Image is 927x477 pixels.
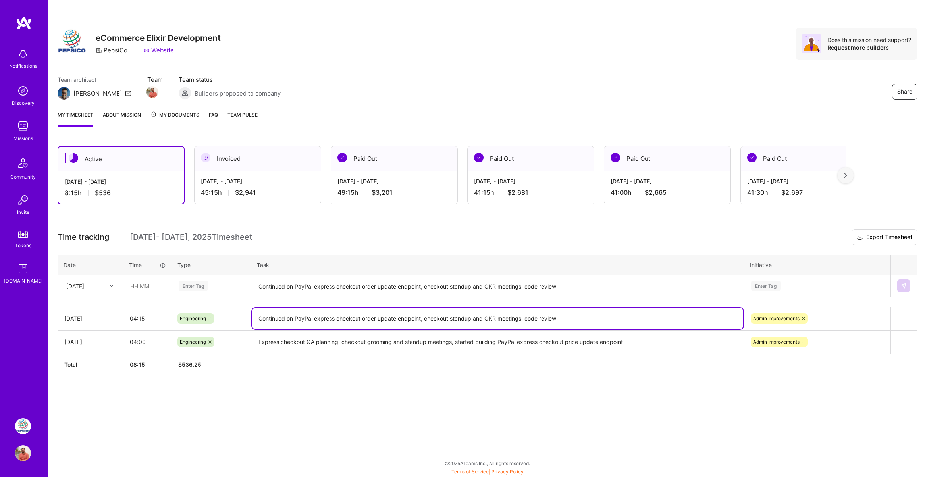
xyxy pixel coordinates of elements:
[18,231,28,238] img: tokens
[195,89,281,98] span: Builders proposed to company
[103,111,141,127] a: About Mission
[150,111,199,127] a: My Documents
[209,111,218,127] a: FAQ
[451,469,489,475] a: Terms of Service
[252,308,743,329] textarea: Continued on PayPal express checkout order update endpoint, checkout standup and OKR meetings, co...
[13,418,33,434] a: PepsiCo: eCommerce Elixir Development
[15,83,31,99] img: discovery
[235,188,256,197] span: $2,941
[150,111,199,119] span: My Documents
[852,229,917,245] button: Export Timesheet
[252,331,743,353] textarea: Express checkout QA planning, checkout grooming and standup meetings, started building PayPal exp...
[15,445,31,461] img: User Avatar
[58,87,70,100] img: Team Architect
[16,16,32,30] img: logo
[180,339,206,345] span: Engineering
[747,177,861,185] div: [DATE] - [DATE]
[96,46,127,54] div: PepsiCo
[96,33,221,43] h3: eCommerce Elixir Development
[372,188,393,197] span: $3,201
[130,232,252,242] span: [DATE] - [DATE] , 2025 Timesheet
[645,188,667,197] span: $2,665
[179,280,208,292] div: Enter Tag
[451,469,524,475] span: |
[4,277,42,285] div: [DOMAIN_NAME]
[58,75,131,84] span: Team architect
[110,284,114,288] i: icon Chevron
[227,112,258,118] span: Team Pulse
[13,445,33,461] a: User Avatar
[96,47,102,54] i: icon CompanyGray
[897,88,912,96] span: Share
[201,153,210,162] img: Invoiced
[468,146,594,171] div: Paid Out
[13,154,33,173] img: Community
[58,255,123,275] th: Date
[747,153,757,162] img: Paid Out
[17,208,29,216] div: Invite
[331,146,457,171] div: Paid Out
[747,188,861,197] div: 41:30 h
[15,118,31,134] img: teamwork
[66,282,84,290] div: [DATE]
[337,177,451,185] div: [DATE] - [DATE]
[15,418,31,434] img: PepsiCo: eCommerce Elixir Development
[15,46,31,62] img: bell
[507,188,528,197] span: $2,681
[227,111,258,127] a: Team Pulse
[123,354,172,375] th: 08:15
[129,261,166,269] div: Time
[892,84,917,100] button: Share
[900,283,907,289] img: Submit
[123,331,172,352] input: HH:MM
[474,188,588,197] div: 41:15 h
[251,255,744,275] th: Task
[741,146,867,171] div: Paid Out
[64,338,117,346] div: [DATE]
[337,153,347,162] img: Paid Out
[15,261,31,277] img: guide book
[474,153,484,162] img: Paid Out
[802,34,821,53] img: Avatar
[751,280,781,292] div: Enter Tag
[781,188,803,197] span: $2,697
[179,75,281,84] span: Team status
[13,134,33,142] div: Missions
[611,153,620,162] img: Paid Out
[12,99,35,107] div: Discovery
[65,189,177,197] div: 8:15 h
[58,232,109,242] span: Time tracking
[123,308,172,329] input: HH:MM
[143,46,174,54] a: Website
[15,241,31,250] div: Tokens
[15,192,31,208] img: Invite
[48,453,927,473] div: © 2025 ATeams Inc., All rights reserved.
[58,354,123,375] th: Total
[147,75,163,84] span: Team
[195,146,321,171] div: Invoiced
[172,255,251,275] th: Type
[201,177,314,185] div: [DATE] - [DATE]
[9,62,37,70] div: Notifications
[69,153,78,163] img: Active
[147,85,158,99] a: Team Member Avatar
[474,177,588,185] div: [DATE] - [DATE]
[611,177,724,185] div: [DATE] - [DATE]
[337,188,451,197] div: 49:15 h
[124,275,171,296] input: HH:MM
[604,146,730,171] div: Paid Out
[125,90,131,96] i: icon Mail
[58,147,184,171] div: Active
[65,177,177,186] div: [DATE] - [DATE]
[827,44,911,51] div: Request more builders
[179,87,191,100] img: Builders proposed to company
[73,89,122,98] div: [PERSON_NAME]
[64,314,117,323] div: [DATE]
[611,188,724,197] div: 41:00 h
[753,315,800,321] span: Admin Improvements
[95,189,111,197] span: $536
[491,469,524,475] a: Privacy Policy
[201,188,314,197] div: 45:15 h
[10,173,36,181] div: Community
[844,173,847,178] img: right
